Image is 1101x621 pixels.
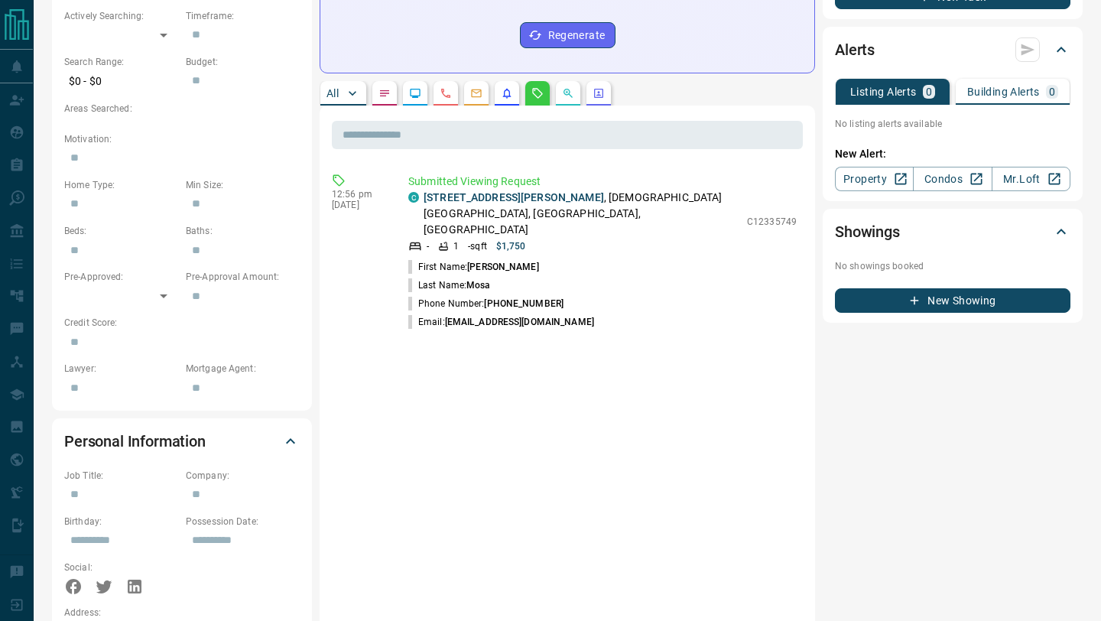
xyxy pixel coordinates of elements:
[496,239,526,253] p: $1,750
[408,315,594,329] p: Email:
[470,87,482,99] svg: Emails
[967,86,1040,97] p: Building Alerts
[64,423,300,460] div: Personal Information
[835,31,1070,68] div: Alerts
[332,200,385,210] p: [DATE]
[64,270,178,284] p: Pre-Approved:
[326,88,339,99] p: All
[186,55,300,69] p: Budget:
[408,278,491,292] p: Last Name:
[835,259,1070,273] p: No showings booked
[408,260,539,274] p: First Name:
[466,280,490,291] span: Mosa
[835,146,1070,162] p: New Alert:
[453,239,459,253] p: 1
[332,189,385,200] p: 12:56 pm
[468,239,487,253] p: - sqft
[64,362,178,376] p: Lawyer:
[531,87,544,99] svg: Requests
[445,317,594,327] span: [EMAIL_ADDRESS][DOMAIN_NAME]
[64,429,206,454] h2: Personal Information
[186,224,300,238] p: Baths:
[520,22,615,48] button: Regenerate
[835,288,1070,313] button: New Showing
[1049,86,1055,97] p: 0
[835,167,914,191] a: Property
[186,178,300,192] p: Min Size:
[186,515,300,528] p: Possession Date:
[593,87,605,99] svg: Agent Actions
[408,297,563,310] p: Phone Number:
[835,213,1070,250] div: Showings
[64,132,300,146] p: Motivation:
[427,239,429,253] p: -
[64,178,178,192] p: Home Type:
[186,362,300,376] p: Mortgage Agent:
[64,224,178,238] p: Beds:
[408,192,419,203] div: condos.ca
[747,215,797,229] p: C12335749
[835,37,875,62] h2: Alerts
[484,298,563,309] span: [PHONE_NUMBER]
[378,87,391,99] svg: Notes
[64,9,178,23] p: Actively Searching:
[64,55,178,69] p: Search Range:
[562,87,574,99] svg: Opportunities
[186,9,300,23] p: Timeframe:
[186,469,300,483] p: Company:
[64,561,178,574] p: Social:
[409,87,421,99] svg: Lead Browsing Activity
[64,606,300,619] p: Address:
[64,515,178,528] p: Birthday:
[850,86,917,97] p: Listing Alerts
[64,69,178,94] p: $0 - $0
[186,270,300,284] p: Pre-Approval Amount:
[64,316,300,330] p: Credit Score:
[992,167,1070,191] a: Mr.Loft
[424,190,739,238] p: , [DEMOGRAPHIC_DATA][GEOGRAPHIC_DATA], [GEOGRAPHIC_DATA], [GEOGRAPHIC_DATA]
[64,102,300,115] p: Areas Searched:
[408,174,797,190] p: Submitted Viewing Request
[835,117,1070,131] p: No listing alerts available
[501,87,513,99] svg: Listing Alerts
[467,262,538,272] span: [PERSON_NAME]
[64,469,178,483] p: Job Title:
[440,87,452,99] svg: Calls
[424,191,604,203] a: [STREET_ADDRESS][PERSON_NAME]
[926,86,932,97] p: 0
[913,167,992,191] a: Condos
[835,219,900,244] h2: Showings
